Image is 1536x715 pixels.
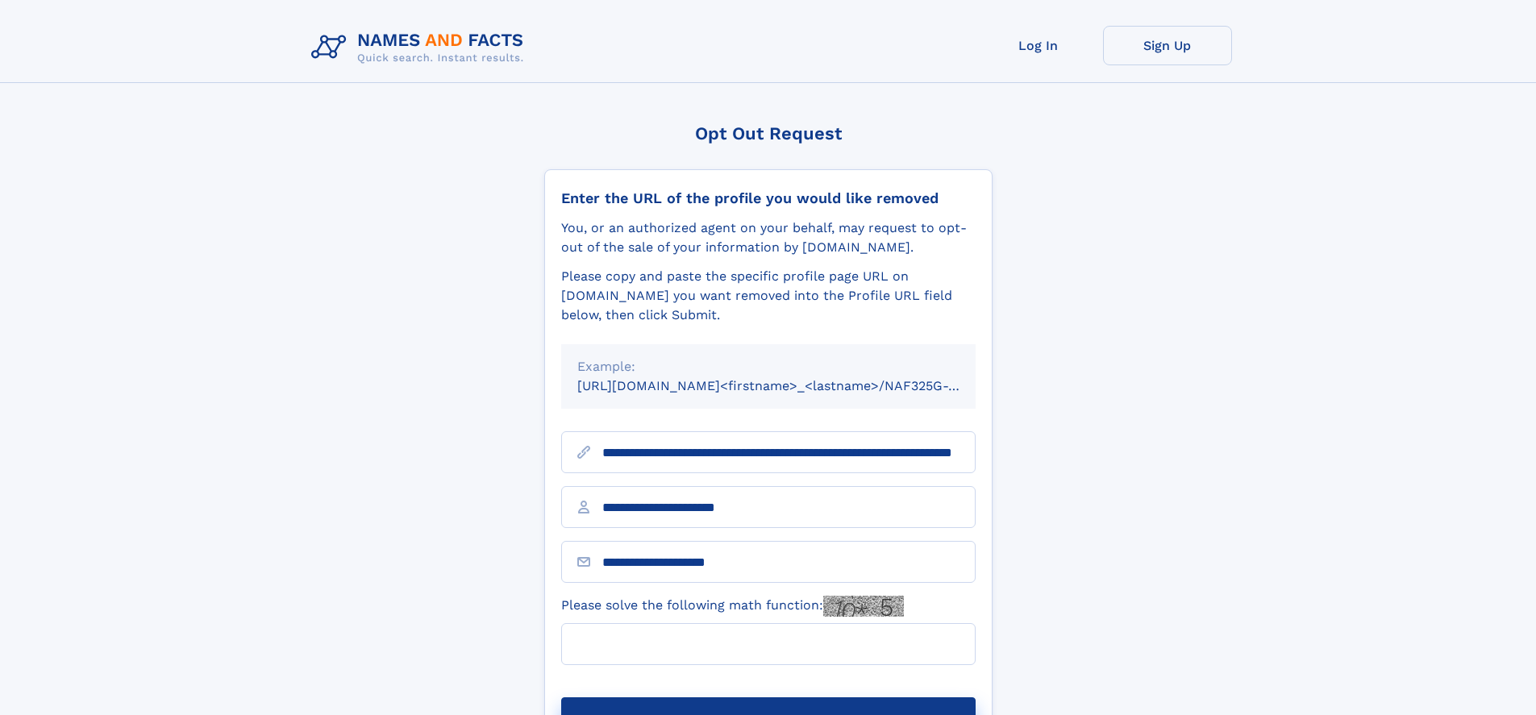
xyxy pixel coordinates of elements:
div: You, or an authorized agent on your behalf, may request to opt-out of the sale of your informatio... [561,218,976,257]
div: Opt Out Request [544,123,993,143]
a: Log In [974,26,1103,65]
div: Example: [577,357,959,376]
div: Enter the URL of the profile you would like removed [561,189,976,207]
a: Sign Up [1103,26,1232,65]
label: Please solve the following math function: [561,596,904,617]
img: Logo Names and Facts [305,26,537,69]
small: [URL][DOMAIN_NAME]<firstname>_<lastname>/NAF325G-xxxxxxxx [577,378,1006,393]
div: Please copy and paste the specific profile page URL on [DOMAIN_NAME] you want removed into the Pr... [561,267,976,325]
